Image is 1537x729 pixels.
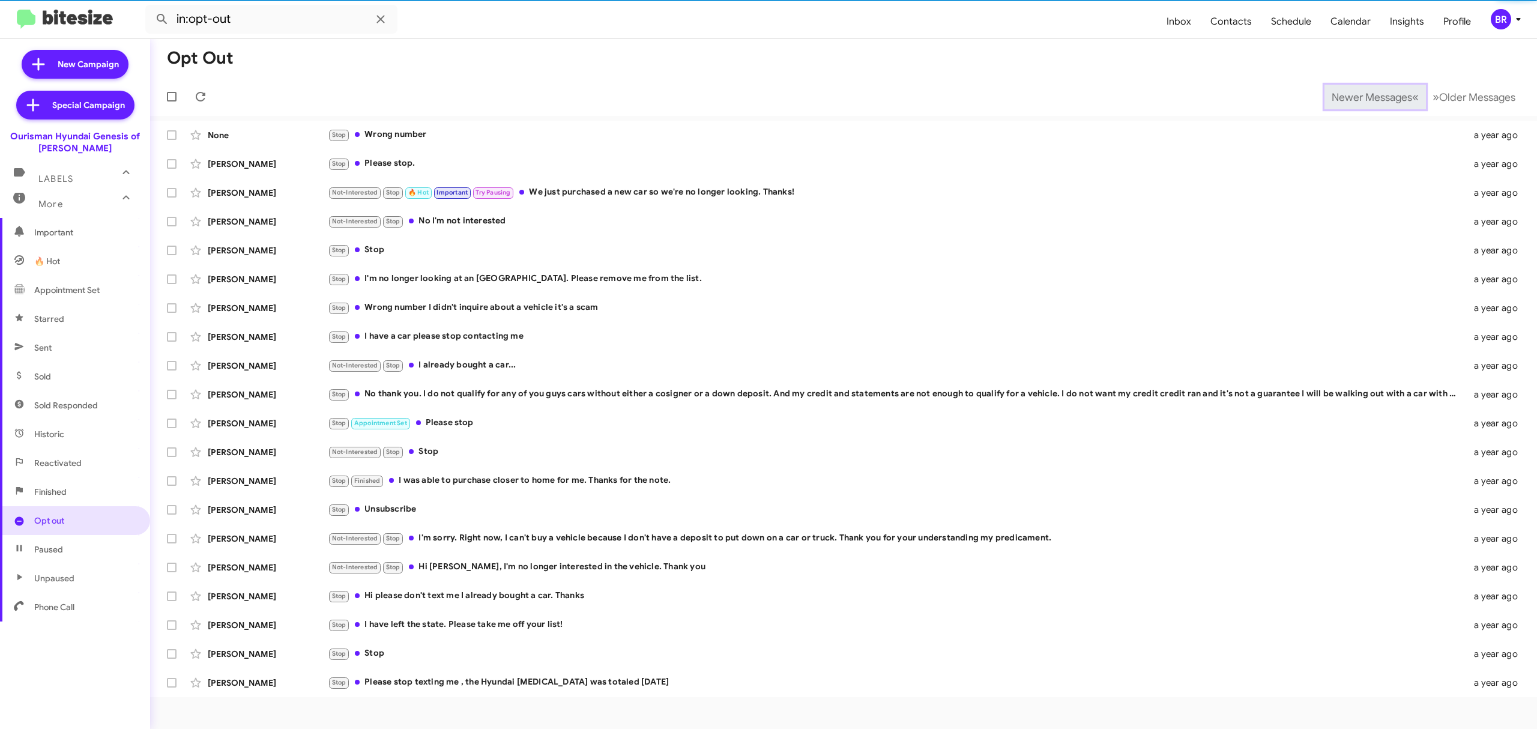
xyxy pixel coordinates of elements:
[328,503,1466,516] div: Unsubscribe
[408,189,429,196] span: 🔥 Hot
[208,129,328,141] div: None
[332,534,378,542] span: Not-Interested
[1466,389,1527,401] div: a year ago
[38,199,63,210] span: More
[34,457,82,469] span: Reactivated
[34,255,60,267] span: 🔥 Hot
[332,217,378,225] span: Not-Interested
[386,563,400,571] span: Stop
[354,419,407,427] span: Appointment Set
[34,313,64,325] span: Starred
[208,216,328,228] div: [PERSON_NAME]
[1466,677,1527,689] div: a year ago
[1325,85,1523,109] nav: Page navigation example
[1466,273,1527,285] div: a year ago
[34,371,51,383] span: Sold
[328,647,1466,661] div: Stop
[1466,244,1527,256] div: a year ago
[1261,4,1321,39] span: Schedule
[1466,504,1527,516] div: a year ago
[167,49,234,68] h1: Opt Out
[208,360,328,372] div: [PERSON_NAME]
[34,226,136,238] span: Important
[1380,4,1434,39] a: Insights
[1321,4,1380,39] a: Calendar
[1466,648,1527,660] div: a year ago
[1412,89,1419,104] span: «
[1466,417,1527,429] div: a year ago
[386,534,400,542] span: Stop
[1332,91,1412,104] span: Newer Messages
[328,243,1466,257] div: Stop
[58,58,119,70] span: New Campaign
[1157,4,1201,39] a: Inbox
[34,601,74,613] span: Phone Call
[1466,129,1527,141] div: a year ago
[332,361,378,369] span: Not-Interested
[16,91,134,119] a: Special Campaign
[208,417,328,429] div: [PERSON_NAME]
[328,214,1466,228] div: No I'm not interested
[208,244,328,256] div: [PERSON_NAME]
[332,246,346,254] span: Stop
[208,648,328,660] div: [PERSON_NAME]
[34,428,64,440] span: Historic
[1433,89,1439,104] span: »
[208,677,328,689] div: [PERSON_NAME]
[332,189,378,196] span: Not-Interested
[208,504,328,516] div: [PERSON_NAME]
[1324,85,1426,109] button: Previous
[1481,9,1524,29] button: BR
[1201,4,1261,39] a: Contacts
[332,448,378,456] span: Not-Interested
[208,158,328,170] div: [PERSON_NAME]
[22,50,128,79] a: New Campaign
[328,387,1466,401] div: No thank you. I do not qualify for any of you guys cars without either a cosigner or a down depos...
[332,333,346,340] span: Stop
[332,563,378,571] span: Not-Interested
[328,560,1466,574] div: Hi [PERSON_NAME], I'm no longer interested in the vehicle. Thank you
[208,475,328,487] div: [PERSON_NAME]
[332,160,346,168] span: Stop
[328,531,1466,545] div: I'm sorry. Right now, I can't buy a vehicle because I don't have a deposit to put down on a car o...
[208,561,328,573] div: [PERSON_NAME]
[328,157,1466,171] div: Please stop.
[208,619,328,631] div: [PERSON_NAME]
[332,275,346,283] span: Stop
[476,189,510,196] span: Try Pausing
[332,679,346,686] span: Stop
[386,448,400,456] span: Stop
[328,618,1466,632] div: I have left the state. Please take me off your list!
[1466,446,1527,458] div: a year ago
[1425,85,1523,109] button: Next
[332,592,346,600] span: Stop
[1466,619,1527,631] div: a year ago
[52,99,125,111] span: Special Campaign
[1466,590,1527,602] div: a year ago
[386,217,400,225] span: Stop
[332,477,346,485] span: Stop
[1466,331,1527,343] div: a year ago
[328,416,1466,430] div: Please stop
[1466,216,1527,228] div: a year ago
[34,515,64,527] span: Opt out
[1466,475,1527,487] div: a year ago
[208,590,328,602] div: [PERSON_NAME]
[34,543,63,555] span: Paused
[1434,4,1481,39] a: Profile
[332,131,346,139] span: Stop
[332,419,346,427] span: Stop
[436,189,468,196] span: Important
[328,676,1466,689] div: Please stop texting me , the Hyundai [MEDICAL_DATA] was totaled [DATE]
[38,174,73,184] span: Labels
[328,474,1466,488] div: I was able to purchase closer to home for me. Thanks for the note.
[145,5,397,34] input: Search
[208,389,328,401] div: [PERSON_NAME]
[1439,91,1515,104] span: Older Messages
[34,342,52,354] span: Sent
[1466,187,1527,199] div: a year ago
